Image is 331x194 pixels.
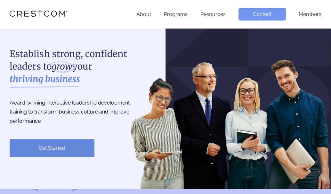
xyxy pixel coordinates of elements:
h1: Establish strong, confident leaders to your [10,48,144,86]
i: grow [52,60,72,73]
a: Resources [200,11,226,17]
a: Programs [164,11,188,17]
a: Members [299,11,321,17]
strong: thriving business [10,73,80,85]
a: About [136,11,151,17]
a: Get Started [10,139,94,157]
a: Contact [238,8,286,21]
p: Award-winning interactive leadership development training to transform business culture and impro... [10,98,144,126]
